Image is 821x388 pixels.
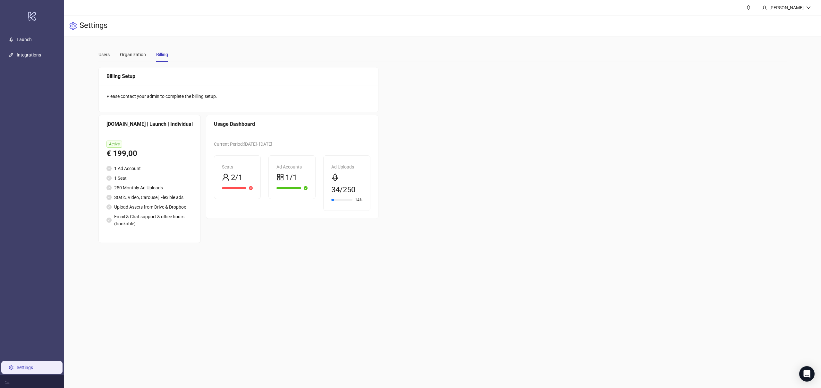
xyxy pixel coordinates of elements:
span: 34/250 [331,184,355,196]
a: Integrations [17,52,41,57]
a: Launch [17,37,32,42]
span: user [222,173,230,181]
li: 1 Ad Account [106,165,193,172]
li: 250 Monthly Ad Uploads [106,184,193,191]
span: user [762,5,767,10]
div: Please contact your admin to complete the billing setup. [106,93,370,100]
span: bell [746,5,751,10]
div: Billing [156,51,168,58]
span: check-circle [106,185,112,190]
span: setting [69,22,77,30]
div: Users [98,51,110,58]
a: Settings [17,365,33,370]
li: Upload Assets from Drive & Dropbox [106,203,193,211]
li: 1 Seat [106,175,193,182]
li: Static, Video, Carousel, Flexible ads [106,194,193,201]
span: check-circle [106,195,112,200]
span: down [806,5,811,10]
li: Email & Chat support & office hours (bookable) [106,213,193,227]
span: check-circle [106,166,112,171]
span: close-circle [249,186,253,190]
span: menu-fold [5,379,10,384]
span: rocket [331,173,339,181]
span: check-circle [106,218,112,223]
span: check-circle [106,204,112,210]
span: appstore [276,173,284,181]
span: 14% [355,198,362,202]
div: Usage Dashboard [214,120,370,128]
div: Organization [120,51,146,58]
h3: Settings [80,21,107,31]
span: check-circle [304,186,308,190]
span: Current Period: [DATE] - [DATE] [214,142,272,147]
div: € 199,00 [106,148,193,160]
span: 1/1 [285,172,297,184]
div: Billing Setup [106,72,370,80]
div: Open Intercom Messenger [799,366,815,382]
span: Active [106,141,122,148]
div: Ad Accounts [276,163,308,170]
div: Seats [222,163,253,170]
div: Ad Uploads [331,163,362,170]
div: [PERSON_NAME] [767,4,806,11]
div: [DOMAIN_NAME] | Launch | Individual [106,120,193,128]
span: 2/1 [231,172,242,184]
span: check-circle [106,176,112,181]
